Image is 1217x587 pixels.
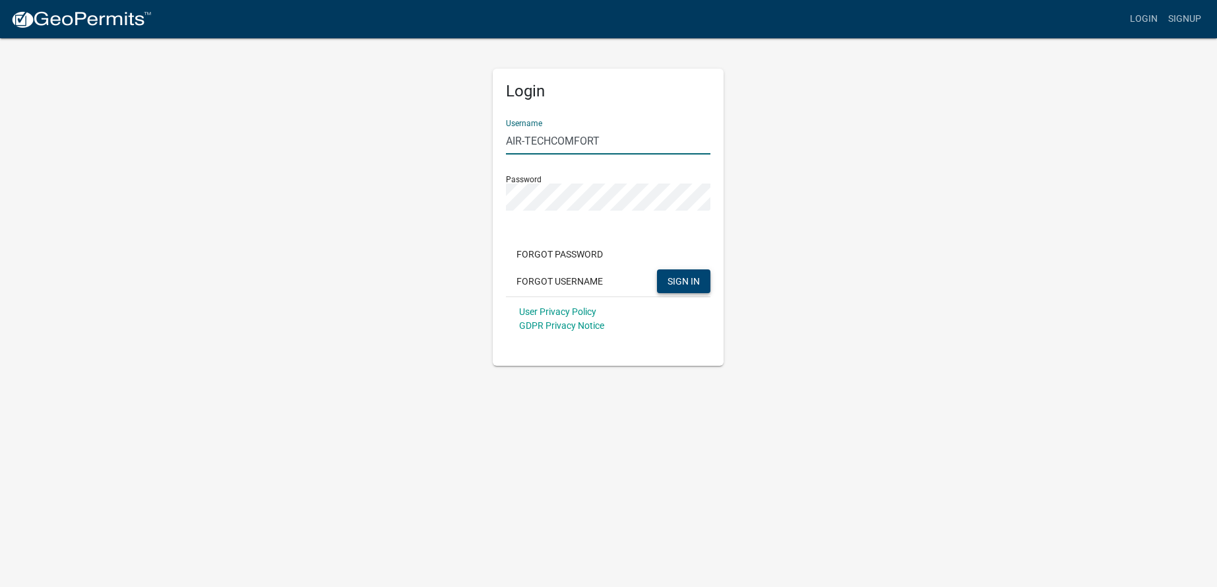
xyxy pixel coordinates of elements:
button: Forgot Password [506,242,613,266]
h5: Login [506,82,710,101]
a: Signup [1163,7,1206,32]
a: Login [1125,7,1163,32]
a: GDPR Privacy Notice [519,320,604,331]
button: Forgot Username [506,269,613,293]
button: SIGN IN [657,269,710,293]
span: SIGN IN [668,275,700,286]
a: User Privacy Policy [519,306,596,317]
